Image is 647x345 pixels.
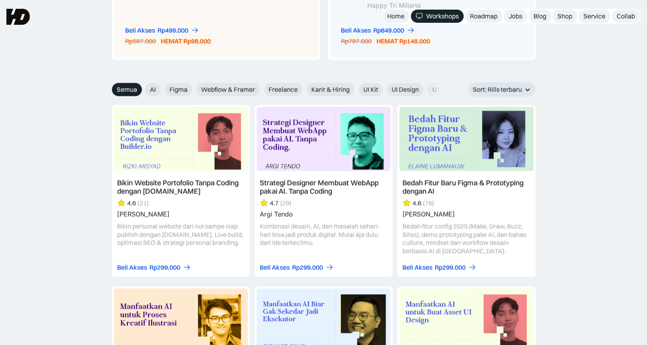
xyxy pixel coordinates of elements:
[392,85,419,94] span: UI Design
[553,10,577,23] a: Shop
[125,26,155,34] div: Beli Akses
[112,83,444,96] form: Email Form
[468,82,536,97] div: Sort: Rilis terbaru
[617,12,635,20] div: Collab
[341,37,372,45] div: Rp797.000
[117,263,191,271] a: Beli AksesRp299.000
[583,12,605,20] div: Service
[117,263,147,271] div: Beli Akses
[169,85,187,94] span: Figma
[387,12,404,20] div: Home
[201,85,255,94] span: Webflow & Framer
[292,263,323,271] div: Rp299.000
[150,85,156,94] span: AI
[402,263,476,271] a: Beli AksesRp299.000
[161,37,211,45] div: HEMAT Rp98.000
[411,10,464,23] a: Workshops
[341,26,415,34] a: Beli AksesRp649.000
[367,2,478,9] div: Happy Tri Miliarta
[373,26,404,34] div: Rp649.000
[534,12,546,20] div: Blog
[432,85,462,94] span: UX Design
[260,263,334,271] a: Beli AksesRp299.000
[426,12,459,20] div: Workshops
[311,85,350,94] span: Karir & Hiring
[363,85,378,94] span: UI Kit
[269,85,298,94] span: Freelance
[465,10,502,23] a: Roadmap
[117,85,137,94] span: Semua
[402,263,432,271] div: Beli Akses
[557,12,572,20] div: Shop
[504,10,527,23] a: Jobs
[509,12,522,20] div: Jobs
[376,37,430,45] div: HEMAT Rp148.000
[341,26,371,34] div: Beli Akses
[125,37,156,45] div: Rp597.000
[125,26,199,34] a: Beli AksesRp499.000
[473,85,522,94] div: Sort: Rilis terbaru
[149,263,180,271] div: Rp299.000
[529,10,551,23] a: Blog
[612,10,640,23] a: Collab
[157,26,188,34] div: Rp499.000
[435,263,466,271] div: Rp299.000
[260,263,290,271] div: Beli Akses
[579,10,610,23] a: Service
[470,12,498,20] div: Roadmap
[382,10,409,23] a: Home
